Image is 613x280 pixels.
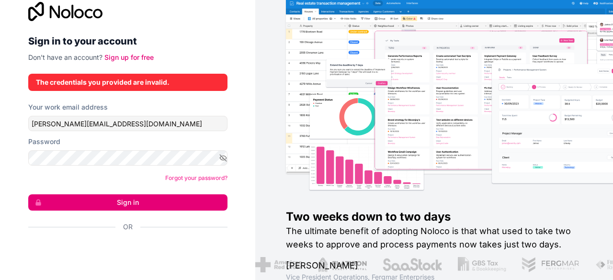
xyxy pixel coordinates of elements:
[28,194,227,211] button: Sign in
[286,224,582,251] h2: The ultimate benefit of adopting Noloco is that what used to take two weeks to approve and proces...
[286,259,582,272] h1: [PERSON_NAME]
[36,78,220,87] div: The credentials you provided are invalid.
[28,116,227,131] input: Email address
[28,137,60,146] label: Password
[286,209,582,224] h1: Two weeks down to two days
[104,53,154,61] a: Sign up for free
[28,102,108,112] label: Your work email address
[255,257,302,272] img: /assets/american-red-cross-BAupjrZR.png
[23,242,225,263] iframe: Sign in with Google Button
[28,33,227,50] h2: Sign in to your account
[123,222,133,232] span: Or
[165,174,227,181] a: Forgot your password?
[28,53,102,61] span: Don't have an account?
[28,150,227,166] input: Password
